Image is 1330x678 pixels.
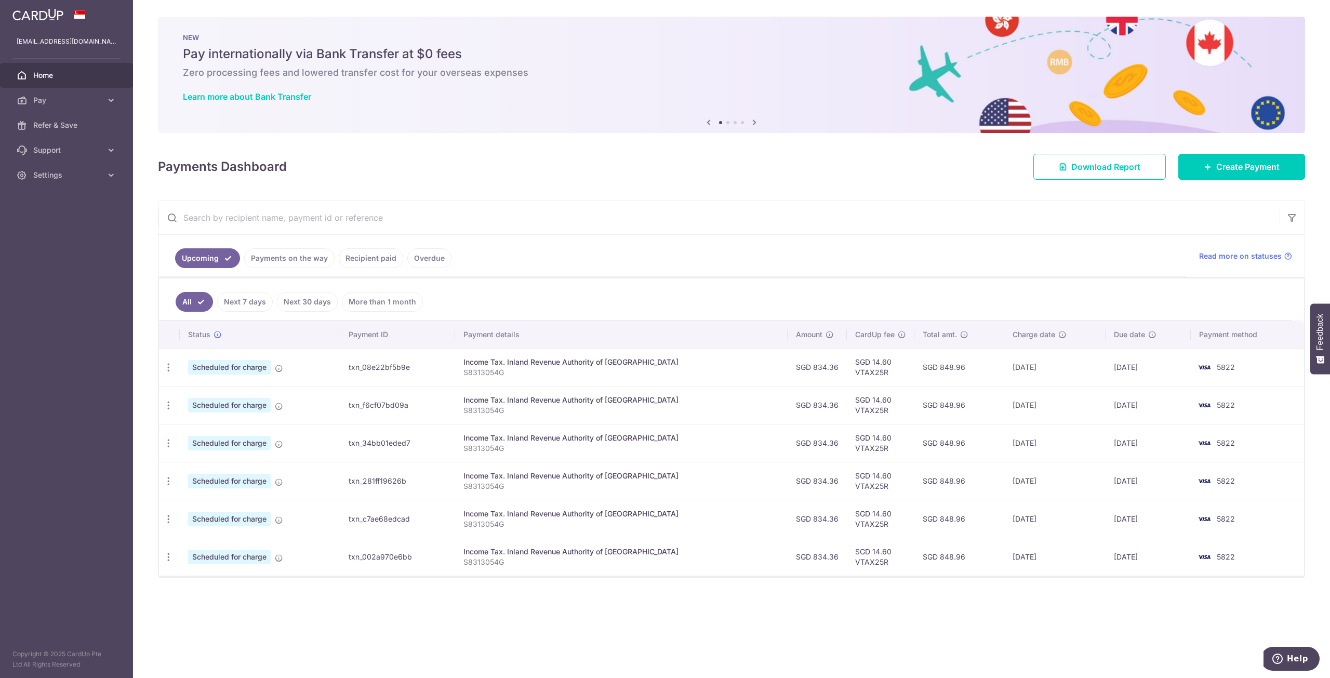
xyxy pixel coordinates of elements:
[33,145,102,155] span: Support
[1004,462,1106,500] td: [DATE]
[1310,303,1330,374] button: Feedback - Show survey
[1013,329,1055,340] span: Charge date
[1178,154,1305,180] a: Create Payment
[463,557,779,567] p: S8313054G
[847,386,914,424] td: SGD 14.60 VTAX25R
[463,443,779,454] p: S8313054G
[277,292,338,312] a: Next 30 days
[1217,476,1235,485] span: 5822
[188,436,271,450] span: Scheduled for charge
[183,67,1280,79] h6: Zero processing fees and lowered transfer cost for your overseas expenses
[1106,538,1191,576] td: [DATE]
[1033,154,1166,180] a: Download Report
[1004,386,1106,424] td: [DATE]
[175,248,240,268] a: Upcoming
[1114,329,1145,340] span: Due date
[847,538,914,576] td: SGD 14.60 VTAX25R
[1194,399,1215,411] img: Bank Card
[33,170,102,180] span: Settings
[463,357,779,367] div: Income Tax. Inland Revenue Authority of [GEOGRAPHIC_DATA]
[788,500,847,538] td: SGD 834.36
[217,292,273,312] a: Next 7 days
[455,321,788,348] th: Payment details
[176,292,213,312] a: All
[1216,161,1280,173] span: Create Payment
[788,424,847,462] td: SGD 834.36
[463,481,779,491] p: S8313054G
[183,91,311,102] a: Learn more about Bank Transfer
[463,367,779,378] p: S8313054G
[463,395,779,405] div: Income Tax. Inland Revenue Authority of [GEOGRAPHIC_DATA]
[17,36,116,47] p: [EMAIL_ADDRESS][DOMAIN_NAME]
[788,538,847,576] td: SGD 834.36
[188,474,271,488] span: Scheduled for charge
[1004,424,1106,462] td: [DATE]
[1106,386,1191,424] td: [DATE]
[847,348,914,386] td: SGD 14.60 VTAX25R
[340,424,455,462] td: txn_34bb01eded7
[1315,314,1325,350] span: Feedback
[914,462,1004,500] td: SGD 848.96
[796,329,822,340] span: Amount
[788,462,847,500] td: SGD 834.36
[923,329,957,340] span: Total amt.
[847,424,914,462] td: SGD 14.60 VTAX25R
[914,386,1004,424] td: SGD 848.96
[1199,251,1282,261] span: Read more on statuses
[1106,500,1191,538] td: [DATE]
[847,462,914,500] td: SGD 14.60 VTAX25R
[1194,437,1215,449] img: Bank Card
[1217,401,1235,409] span: 5822
[339,248,403,268] a: Recipient paid
[342,292,423,312] a: More than 1 month
[158,201,1280,234] input: Search by recipient name, payment id or reference
[12,8,63,21] img: CardUp
[1106,348,1191,386] td: [DATE]
[1263,647,1320,673] iframe: Opens a widget where you can find more information
[158,17,1305,133] img: Bank transfer banner
[914,500,1004,538] td: SGD 848.96
[1004,500,1106,538] td: [DATE]
[340,348,455,386] td: txn_08e22bf5b9e
[847,500,914,538] td: SGD 14.60 VTAX25R
[463,519,779,529] p: S8313054G
[1106,424,1191,462] td: [DATE]
[463,405,779,416] p: S8313054G
[1194,513,1215,525] img: Bank Card
[244,248,335,268] a: Payments on the way
[463,471,779,481] div: Income Tax. Inland Revenue Authority of [GEOGRAPHIC_DATA]
[1217,552,1235,561] span: 5822
[340,462,455,500] td: txn_281ff19626b
[340,500,455,538] td: txn_c7ae68edcad
[33,95,102,105] span: Pay
[1194,551,1215,563] img: Bank Card
[188,550,271,564] span: Scheduled for charge
[188,512,271,526] span: Scheduled for charge
[1004,538,1106,576] td: [DATE]
[1106,462,1191,500] td: [DATE]
[1194,361,1215,374] img: Bank Card
[788,386,847,424] td: SGD 834.36
[340,386,455,424] td: txn_f6cf07bd09a
[1071,161,1140,173] span: Download Report
[33,70,102,81] span: Home
[183,33,1280,42] p: NEW
[188,329,210,340] span: Status
[463,433,779,443] div: Income Tax. Inland Revenue Authority of [GEOGRAPHIC_DATA]
[158,157,287,176] h4: Payments Dashboard
[340,538,455,576] td: txn_002a970e6bb
[340,321,455,348] th: Payment ID
[188,360,271,375] span: Scheduled for charge
[788,348,847,386] td: SGD 834.36
[33,120,102,130] span: Refer & Save
[463,547,779,557] div: Income Tax. Inland Revenue Authority of [GEOGRAPHIC_DATA]
[914,348,1004,386] td: SGD 848.96
[1217,438,1235,447] span: 5822
[855,329,895,340] span: CardUp fee
[1191,321,1304,348] th: Payment method
[1199,251,1292,261] a: Read more on statuses
[183,46,1280,62] h5: Pay internationally via Bank Transfer at $0 fees
[1217,514,1235,523] span: 5822
[1217,363,1235,371] span: 5822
